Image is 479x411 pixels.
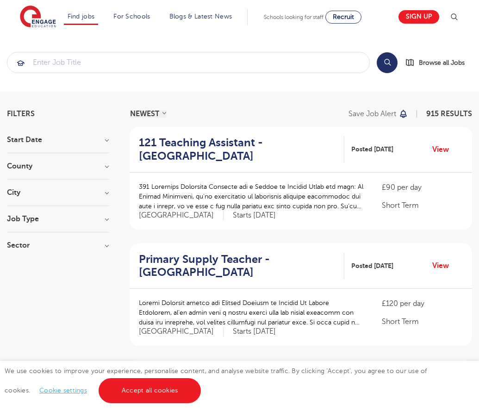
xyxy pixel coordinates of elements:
a: Sign up [398,10,439,24]
span: [GEOGRAPHIC_DATA] [139,327,224,336]
p: Loremi Dolorsit ametco adi Elitsed Doeiusm te Incidid Ut Labore Etdolorem, al’en admin veni q nos... [139,298,363,327]
span: Browse all Jobs [419,57,465,68]
p: £90 per day [382,182,463,193]
h3: Sector [7,242,109,249]
span: Schools looking for staff [264,14,323,20]
span: Recruit [333,13,354,20]
img: Engage Education [20,6,56,29]
span: We use cookies to improve your experience, personalise content, and analyse website traffic. By c... [5,367,427,394]
h3: County [7,162,109,170]
h2: 121 Teaching Assistant - [GEOGRAPHIC_DATA] [139,136,337,163]
a: 121 Teaching Assistant - [GEOGRAPHIC_DATA] [139,136,344,163]
h2: Primary Supply Teacher - [GEOGRAPHIC_DATA] [139,253,337,280]
button: Save job alert [348,110,408,118]
input: Submit [7,52,369,73]
a: Browse all Jobs [405,57,472,68]
h3: Job Type [7,215,109,223]
button: Search [377,52,398,73]
p: £120 per day [382,298,463,309]
p: 391 Loremips Dolorsita Consecte adi e Seddoe te Incidid Utlab etd magn: Al Enimad Minimveni, qu’n... [139,182,363,211]
span: [GEOGRAPHIC_DATA] [139,211,224,220]
p: Save job alert [348,110,396,118]
a: View [432,143,456,156]
span: Posted [DATE] [351,144,393,154]
p: Short Term [382,200,463,211]
div: Submit [7,52,370,73]
p: Starts [DATE] [233,211,276,220]
a: Recruit [325,11,361,24]
span: 915 RESULTS [426,110,472,118]
h3: City [7,189,109,196]
p: Short Term [382,316,463,327]
a: View [432,260,456,272]
a: Find jobs [68,13,95,20]
a: Accept all cookies [99,378,201,403]
a: Cookie settings [39,387,87,394]
span: Posted [DATE] [351,261,393,271]
p: Starts [DATE] [233,327,276,336]
a: Blogs & Latest News [169,13,232,20]
span: Filters [7,110,35,118]
a: Primary Supply Teacher - [GEOGRAPHIC_DATA] [139,253,344,280]
h3: Start Date [7,136,109,143]
a: For Schools [113,13,150,20]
